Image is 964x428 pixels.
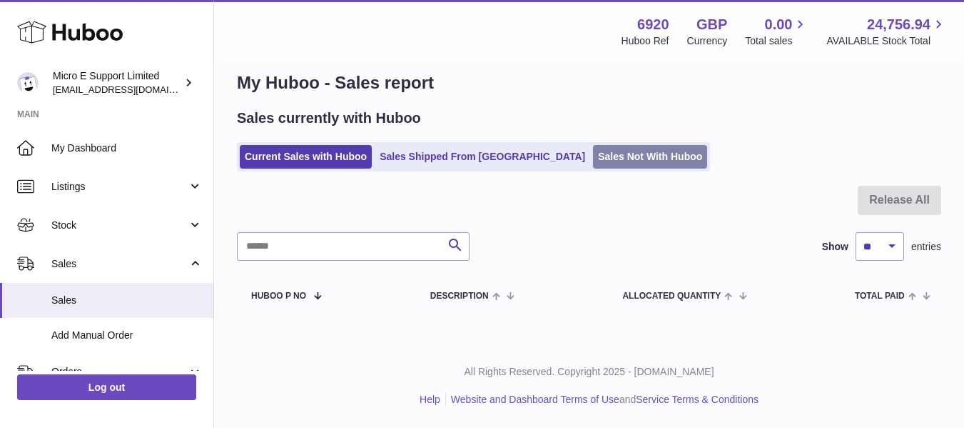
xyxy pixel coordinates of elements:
[451,394,619,405] a: Website and Dashboard Terms of Use
[745,34,808,48] span: Total sales
[51,257,188,271] span: Sales
[687,34,728,48] div: Currency
[822,240,848,254] label: Show
[251,292,306,301] span: Huboo P no
[420,394,440,405] a: Help
[911,240,941,254] span: entries
[51,180,188,194] span: Listings
[855,292,905,301] span: Total paid
[225,365,953,379] p: All Rights Reserved. Copyright 2025 - [DOMAIN_NAME]
[446,393,758,407] li: and
[621,34,669,48] div: Huboo Ref
[53,69,181,96] div: Micro E Support Limited
[51,365,188,379] span: Orders
[51,329,203,342] span: Add Manual Order
[745,15,808,48] a: 0.00 Total sales
[430,292,489,301] span: Description
[636,394,758,405] a: Service Terms & Conditions
[237,109,421,128] h2: Sales currently with Huboo
[51,294,203,307] span: Sales
[765,15,793,34] span: 0.00
[17,72,39,94] img: contact@micropcsupport.com
[637,15,669,34] strong: 6920
[375,145,590,169] a: Sales Shipped From [GEOGRAPHIC_DATA]
[696,15,727,34] strong: GBP
[622,292,721,301] span: ALLOCATED Quantity
[237,71,941,94] h1: My Huboo - Sales report
[593,145,707,169] a: Sales Not With Huboo
[53,84,210,95] span: [EMAIL_ADDRESS][DOMAIN_NAME]
[17,374,196,400] a: Log out
[826,34,947,48] span: AVAILABLE Stock Total
[240,145,372,169] a: Current Sales with Huboo
[826,15,947,48] a: 24,756.94 AVAILABLE Stock Total
[51,219,188,232] span: Stock
[867,15,930,34] span: 24,756.94
[51,141,203,155] span: My Dashboard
